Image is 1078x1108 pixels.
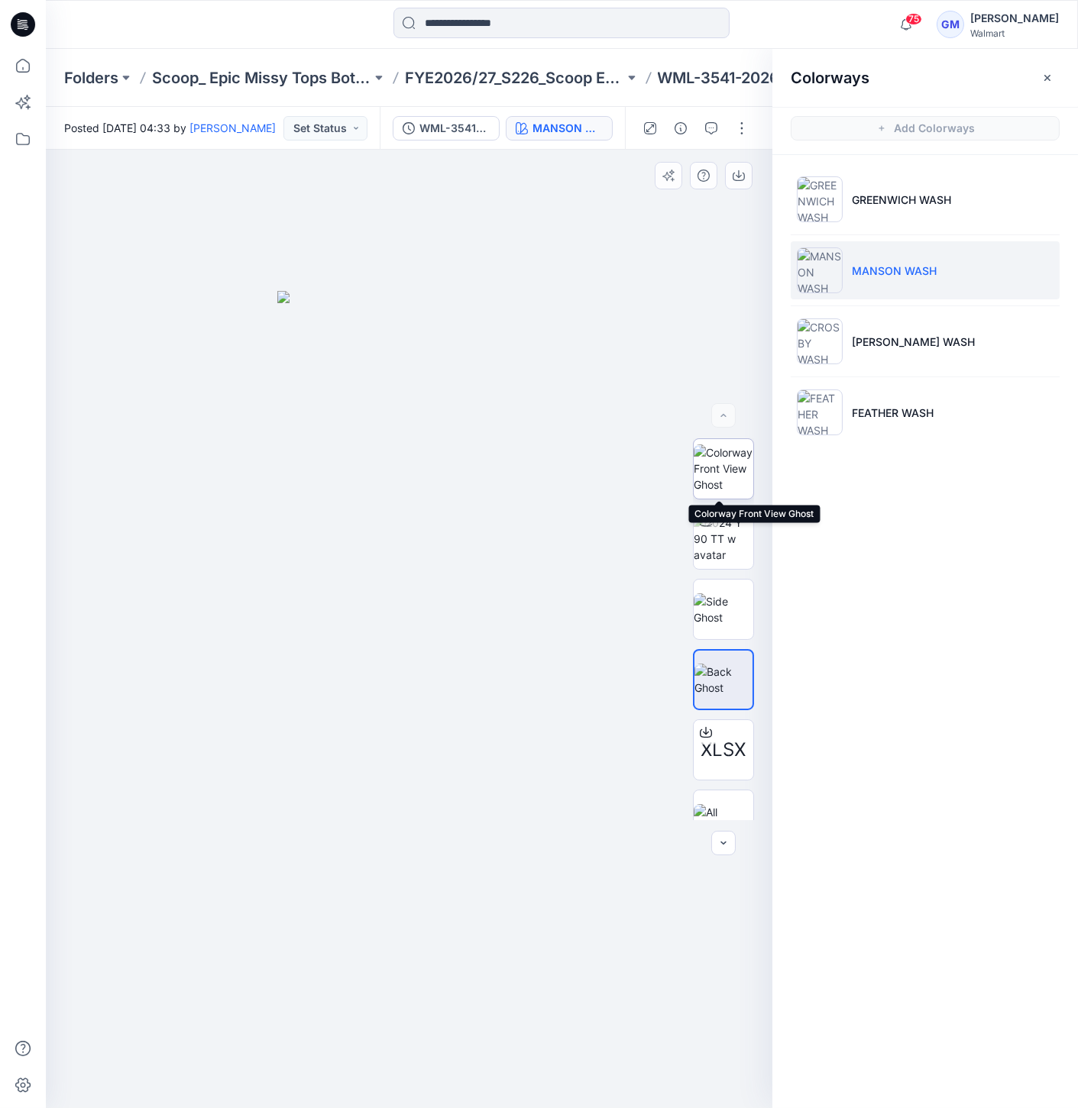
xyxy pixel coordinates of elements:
[852,334,975,350] p: [PERSON_NAME] WASH
[852,405,934,421] p: FEATHER WASH
[393,116,500,141] button: WML-3541-2026-Low Rise Slim Jeans_Full Colorway
[694,444,753,493] img: Colorway Front View Ghost
[797,247,843,293] img: MANSON WASH
[506,116,613,141] button: MANSON WASH
[791,69,869,87] h2: Colorways
[533,120,603,137] div: MANSON WASH
[797,176,843,222] img: GREENWICH WASH
[658,67,877,89] p: WML-3541-2026-Low Rise Slim Jeans
[970,27,1059,39] div: Walmart
[668,116,693,141] button: Details
[905,13,922,25] span: 75
[64,67,118,89] a: Folders
[937,11,964,38] div: GM
[694,515,753,563] img: 2024 Y 90 TT w avatar
[405,67,624,89] a: FYE2026/27_S226_Scoop EPIC_Top & Bottom
[64,120,276,136] span: Posted [DATE] 04:33 by
[852,192,951,208] p: GREENWICH WASH
[152,67,371,89] a: Scoop_ Epic Missy Tops Bottoms Dress
[694,593,753,625] img: Side Ghost
[419,120,490,137] div: WML-3541-2026-Low Rise Slim Jeans_Full Colorway
[189,121,276,134] a: [PERSON_NAME]
[852,263,937,279] p: MANSON WASH
[701,736,746,764] span: XLSX
[970,9,1059,27] div: [PERSON_NAME]
[797,318,843,364] img: CROSBY WASH
[694,804,753,836] img: All colorways
[694,664,753,696] img: Back Ghost
[797,389,843,435] img: FEATHER WASH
